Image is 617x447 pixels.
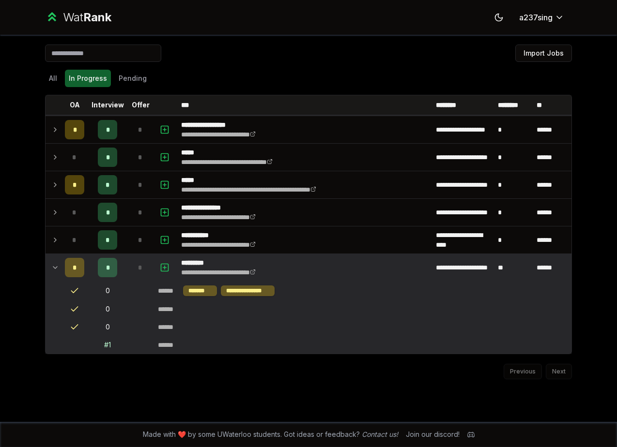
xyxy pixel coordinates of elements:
[65,70,111,87] button: In Progress
[45,10,111,25] a: WatRank
[63,10,111,25] div: Wat
[511,9,572,26] button: a237sing
[70,100,80,110] p: OA
[143,430,398,439] span: Made with ❤️ by some UWaterloo students. Got ideas or feedback?
[45,70,61,87] button: All
[362,430,398,438] a: Contact us!
[515,45,572,62] button: Import Jobs
[88,300,127,318] td: 0
[132,100,150,110] p: Offer
[83,10,111,24] span: Rank
[406,430,460,439] div: Join our discord!
[519,12,553,23] span: a237sing
[115,70,151,87] button: Pending
[88,282,127,300] td: 0
[88,318,127,336] td: 0
[104,340,111,350] div: # 1
[92,100,124,110] p: Interview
